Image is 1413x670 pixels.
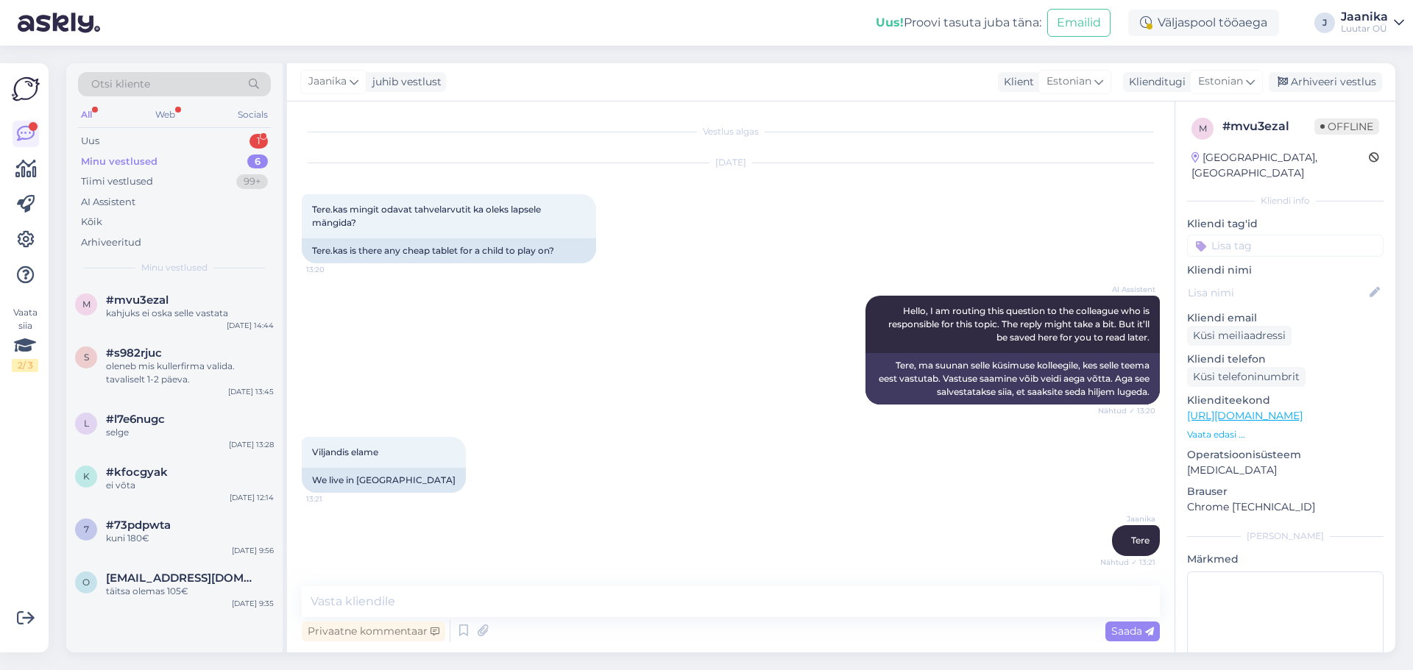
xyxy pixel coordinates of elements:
span: Jaanika [308,74,347,90]
span: Estonian [1047,74,1091,90]
img: Askly Logo [12,75,40,103]
div: 1 [249,134,268,149]
div: Tere, ma suunan selle küsimuse kolleegile, kes selle teema eest vastutab. Vastuse saamine võib ve... [865,353,1160,405]
span: 13:20 [306,264,361,275]
div: [DATE] 14:44 [227,320,274,331]
p: [MEDICAL_DATA] [1187,463,1384,478]
div: 2 / 3 [12,359,38,372]
p: Kliendi tag'id [1187,216,1384,232]
span: Otsi kliente [91,76,150,92]
p: Operatsioonisüsteem [1187,447,1384,463]
a: JaanikaLuutar OÜ [1341,11,1404,35]
div: Minu vestlused [81,154,157,169]
div: All [78,105,95,124]
span: Viljandis elame [312,446,378,457]
a: [URL][DOMAIN_NAME] [1187,409,1303,422]
div: Privaatne kommentaar [302,621,445,641]
div: [DATE] 9:56 [232,545,274,556]
div: We live in [GEOGRAPHIC_DATA] [302,468,466,493]
span: #mvu3ezal [106,293,169,307]
div: Luutar OÜ [1341,23,1388,35]
span: #l7e6nugc [106,413,165,426]
div: oleneb mis kullerfirma valida. tavaliselt 1-2 päeva. [106,360,274,386]
div: [PERSON_NAME] [1187,530,1384,543]
div: Proovi tasuta juba täna: [876,14,1041,32]
div: Vestlus algas [302,125,1160,138]
span: Hello, I am routing this question to the colleague who is responsible for this topic. The reply m... [888,305,1152,343]
div: [DATE] 12:14 [230,492,274,503]
div: [DATE] 13:28 [229,439,274,450]
div: täitsa olemas 105€ [106,585,274,598]
p: Klienditeekond [1187,393,1384,408]
div: Küsi telefoninumbrit [1187,367,1306,387]
p: Vaata edasi ... [1187,428,1384,441]
span: AI Assistent [1100,284,1155,295]
span: 13:21 [306,493,361,505]
div: Arhiveeri vestlus [1269,72,1382,92]
div: Väljaspool tööaega [1128,10,1279,36]
div: 6 [247,154,268,169]
input: Lisa tag [1187,235,1384,257]
div: Tere.kas is there any cheap tablet for a child to play on? [302,238,596,263]
div: Uus [81,134,99,149]
span: 7 [84,524,89,535]
div: 99+ [236,174,268,189]
div: juhib vestlust [366,74,442,90]
div: J [1314,13,1335,33]
span: s [84,352,89,363]
div: Klient [998,74,1034,90]
div: [DATE] 9:35 [232,598,274,609]
p: Märkmed [1187,552,1384,567]
span: Nähtud ✓ 13:20 [1098,405,1155,416]
div: Kliendi info [1187,194,1384,207]
span: Minu vestlused [141,261,208,274]
div: Vaata siia [12,306,38,372]
span: m [82,299,91,310]
div: ei võta [106,479,274,492]
span: l [84,418,89,429]
p: Kliendi nimi [1187,263,1384,278]
p: Kliendi telefon [1187,352,1384,367]
p: Kliendi email [1187,310,1384,326]
div: [GEOGRAPHIC_DATA], [GEOGRAPHIC_DATA] [1191,150,1369,181]
div: Jaanika [1341,11,1388,23]
span: k [83,471,90,482]
div: Socials [235,105,271,124]
span: m [1199,123,1207,134]
span: Estonian [1198,74,1243,90]
span: orman_62@hotmail.com [106,571,259,585]
span: Tere [1131,535,1150,546]
span: #kfocgyak [106,466,168,479]
span: o [82,577,90,588]
div: Klienditugi [1123,74,1186,90]
b: Uus! [876,15,904,29]
input: Lisa nimi [1188,285,1367,301]
div: Web [152,105,178,124]
span: Nähtud ✓ 13:21 [1100,557,1155,568]
div: kuni 180€ [106,532,274,545]
span: Jaanika [1100,513,1155,524]
div: Arhiveeritud [81,235,141,250]
div: [DATE] 13:45 [228,386,274,397]
span: Offline [1314,118,1379,135]
button: Emailid [1047,9,1111,37]
div: Küsi meiliaadressi [1187,326,1292,346]
span: #s982rjuc [106,346,162,360]
div: Tiimi vestlused [81,174,153,189]
p: Brauser [1187,484,1384,499]
div: Kõik [81,215,102,229]
span: Tere.kas mingit odavat tahvelarvutit ka oleks lapsele mängida? [312,204,543,228]
div: AI Assistent [81,195,135,210]
p: Chrome [TECHNICAL_ID] [1187,499,1384,515]
div: kahjuks ei oska selle vastata [106,307,274,320]
div: [DATE] [302,156,1160,169]
span: #73pdpwta [106,518,171,532]
div: # mvu3ezal [1222,118,1314,135]
div: selge [106,426,274,439]
span: Saada [1111,624,1154,638]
